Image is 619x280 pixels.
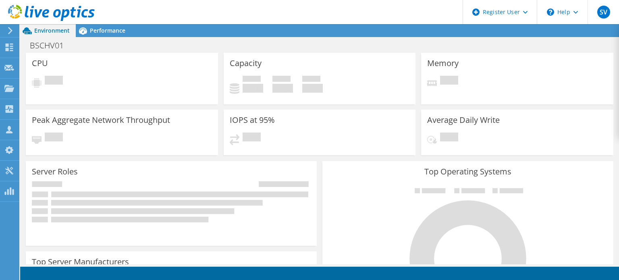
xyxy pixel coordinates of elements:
[32,167,78,176] h3: Server Roles
[272,76,291,84] span: Free
[243,84,263,93] h4: 0 GiB
[243,133,261,143] span: Pending
[32,116,170,124] h3: Peak Aggregate Network Throughput
[440,76,458,87] span: Pending
[230,116,275,124] h3: IOPS at 95%
[230,59,262,68] h3: Capacity
[32,59,48,68] h3: CPU
[302,84,323,93] h4: 0 GiB
[243,76,261,84] span: Used
[440,133,458,143] span: Pending
[90,27,125,34] span: Performance
[34,27,70,34] span: Environment
[597,6,610,19] span: SV
[547,8,554,16] svg: \n
[272,84,293,93] h4: 0 GiB
[45,76,63,87] span: Pending
[427,59,459,68] h3: Memory
[427,116,500,124] h3: Average Daily Write
[32,257,129,266] h3: Top Server Manufacturers
[302,76,320,84] span: Total
[26,41,76,50] h1: BSCHV01
[45,133,63,143] span: Pending
[328,167,607,176] h3: Top Operating Systems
